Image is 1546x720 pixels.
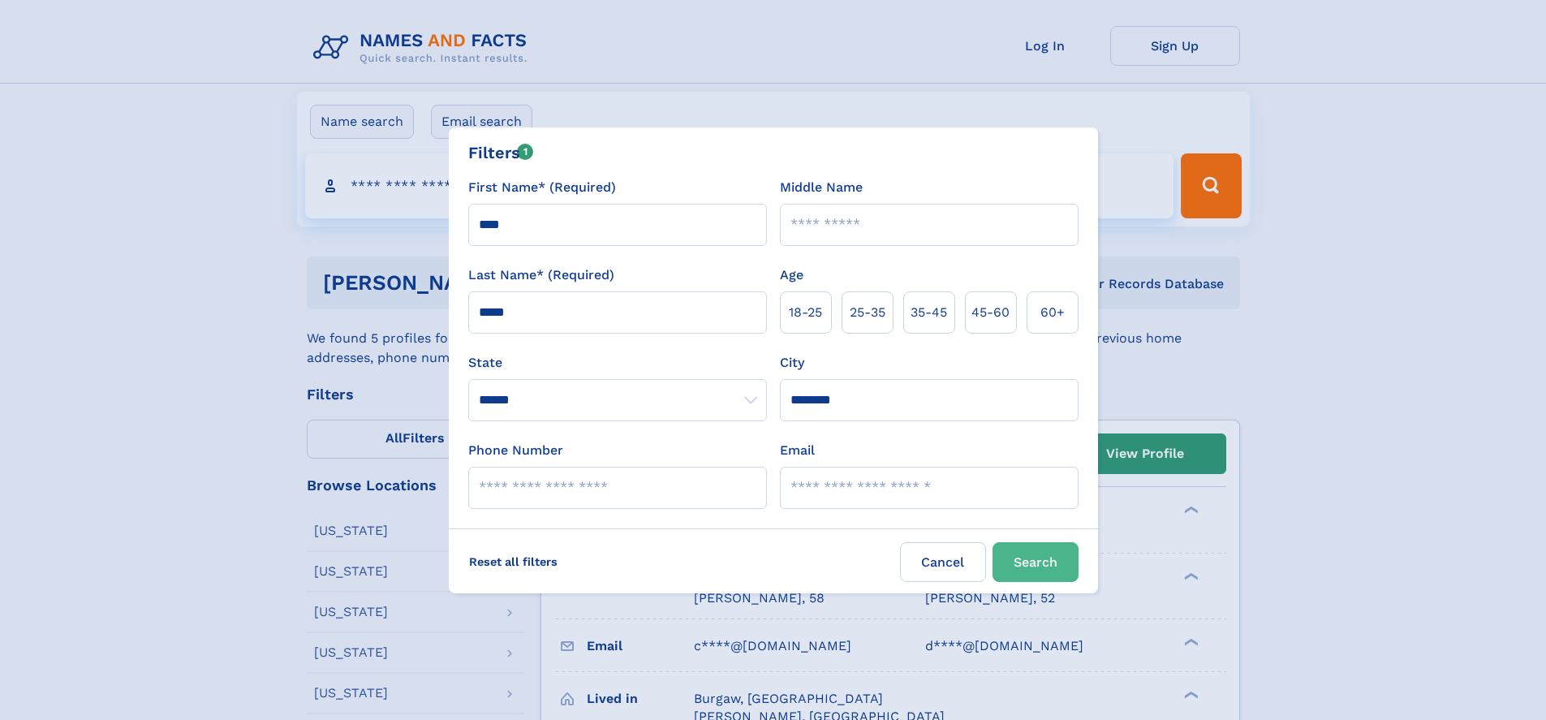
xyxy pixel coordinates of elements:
label: State [468,353,767,373]
label: Email [780,441,815,460]
div: Filters [468,140,534,165]
label: Last Name* (Required) [468,265,614,285]
span: 25‑35 [850,303,885,322]
label: Cancel [900,542,986,582]
span: 18‑25 [789,303,822,322]
label: First Name* (Required) [468,178,616,197]
span: 60+ [1040,303,1065,322]
label: Reset all filters [459,542,568,581]
label: Phone Number [468,441,563,460]
span: 35‑45 [911,303,947,322]
span: 45‑60 [971,303,1010,322]
label: City [780,353,804,373]
label: Middle Name [780,178,863,197]
button: Search [993,542,1079,582]
label: Age [780,265,803,285]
